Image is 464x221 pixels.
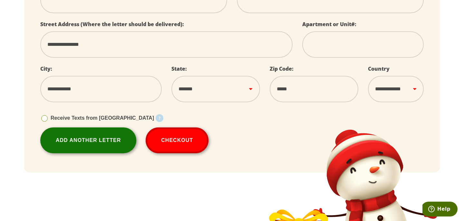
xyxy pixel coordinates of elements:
[40,65,52,72] label: City:
[40,21,184,28] label: Street Address (Where the letter should be delivered):
[422,202,458,218] iframe: Opens a widget where you can find more information
[40,127,136,153] a: Add Another Letter
[51,115,154,121] span: Receive Texts from [GEOGRAPHIC_DATA]
[171,65,187,72] label: State:
[146,127,208,153] button: Checkout
[302,21,356,28] label: Apartment or Unit#:
[368,65,390,72] label: Country
[270,65,294,72] label: Zip Code:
